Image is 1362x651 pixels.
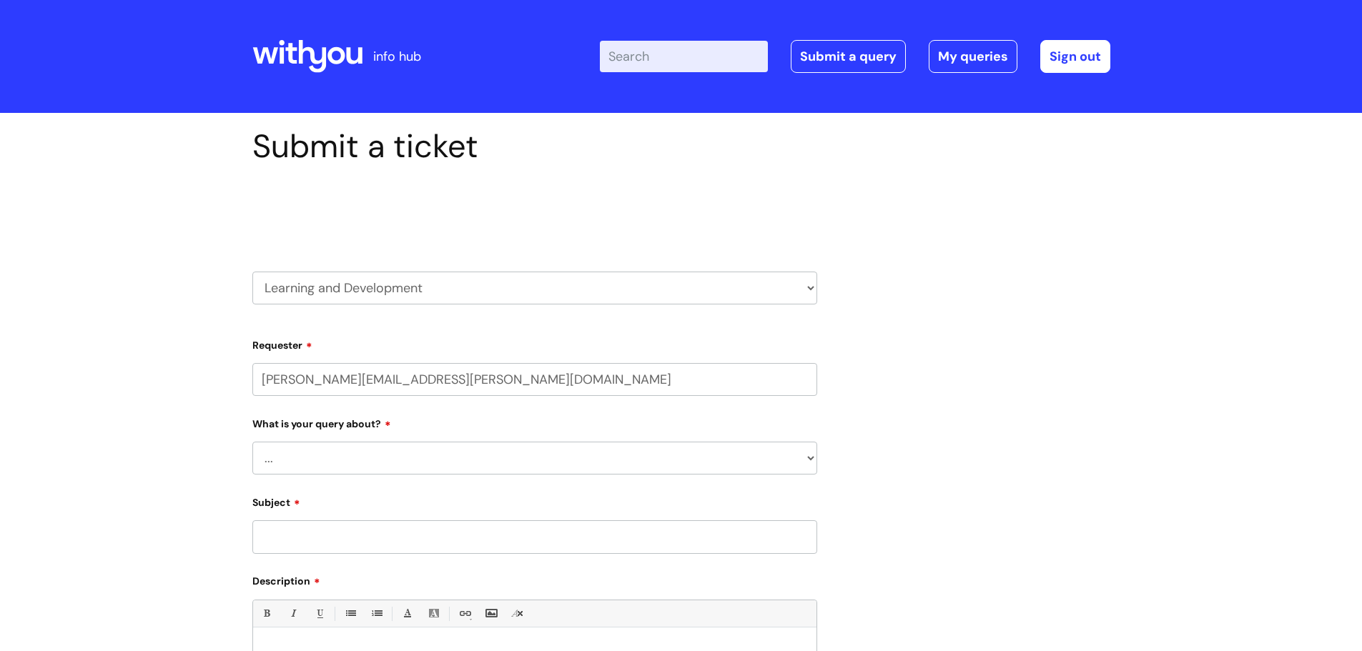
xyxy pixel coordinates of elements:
a: Bold (Ctrl-B) [257,605,275,622]
a: Link [455,605,473,622]
a: Sign out [1040,40,1110,73]
a: Remove formatting (Ctrl-\) [508,605,526,622]
h2: Select issue type [252,199,817,225]
p: info hub [373,45,421,68]
input: Search [600,41,768,72]
a: Submit a query [791,40,906,73]
a: Insert Image... [482,605,500,622]
h1: Submit a ticket [252,127,817,166]
input: Email [252,363,817,396]
a: Font Color [398,605,416,622]
div: | - [600,40,1110,73]
label: Description [252,570,817,587]
a: Italic (Ctrl-I) [284,605,302,622]
a: Underline(Ctrl-U) [310,605,328,622]
a: • Unordered List (Ctrl-Shift-7) [341,605,359,622]
a: My queries [929,40,1017,73]
label: Requester [252,334,817,352]
a: Back Color [425,605,443,622]
a: 1. Ordered List (Ctrl-Shift-8) [367,605,385,622]
label: Subject [252,492,817,509]
label: What is your query about? [252,413,817,430]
